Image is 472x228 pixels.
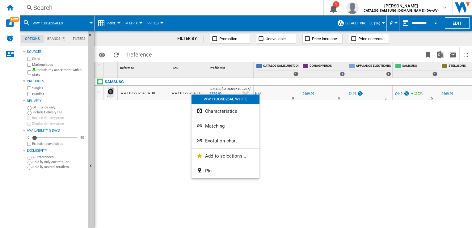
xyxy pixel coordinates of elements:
[192,163,259,178] button: Pin...
[192,104,259,119] button: Characteristics
[192,133,259,148] button: Evolution chart
[205,168,212,174] span: Pin
[205,138,237,144] span: Evolution chart
[205,108,237,114] span: Characteristics
[192,95,259,104] div: WW11DG5B25AE WHITE
[192,119,259,133] button: Matching
[192,149,259,163] button: Add to selections...
[205,123,225,129] span: Matching
[205,153,246,159] span: Add to selections...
